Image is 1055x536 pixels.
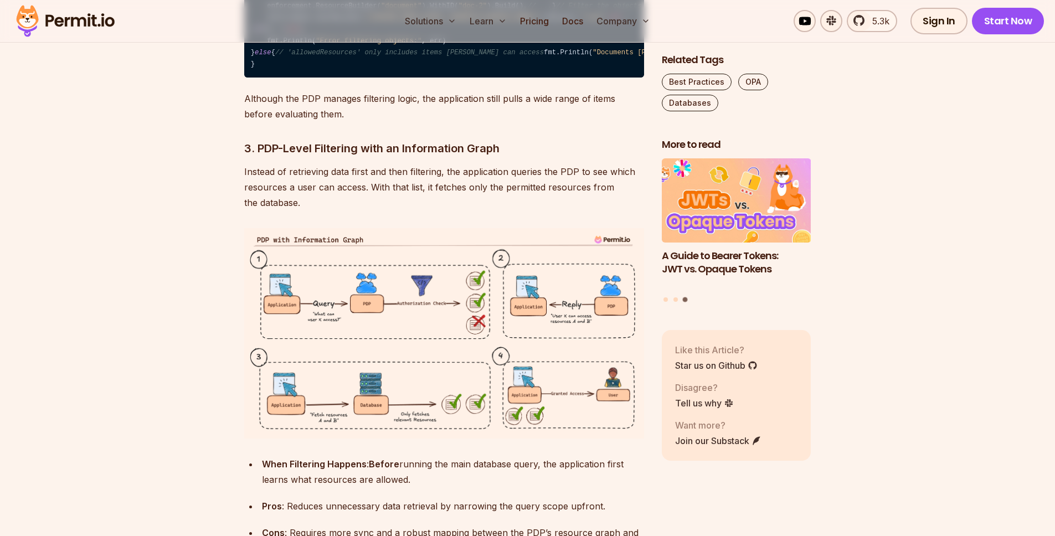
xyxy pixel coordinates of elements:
[675,418,761,431] p: Want more?
[592,10,655,32] button: Company
[244,91,644,122] p: Although the PDP manages filtering logic, the application still pulls a wide range of items befor...
[262,501,282,512] strong: Pros
[11,2,120,40] img: Permit logo
[675,343,758,356] p: Like this Article?
[369,458,399,470] strong: Before
[262,456,644,487] div: : running the main database query, the application first learns what resources are allowed.
[683,297,688,302] button: Go to slide 3
[516,10,553,32] a: Pricing
[275,49,544,56] span: // 'allowedResources' only includes items [PERSON_NAME] can access
[662,74,732,90] a: Best Practices
[662,158,811,243] img: A Guide to Bearer Tokens: JWT vs. Opaque Tokens
[662,249,811,276] h3: A Guide to Bearer Tokens: JWT vs. Opaque Tokens
[662,158,811,290] li: 3 of 3
[738,74,768,90] a: OPA
[662,95,718,111] a: Databases
[558,10,588,32] a: Docs
[662,158,811,303] div: Posts
[663,297,668,301] button: Go to slide 1
[847,10,897,32] a: 5.3k
[244,140,644,157] h3: 3. PDP-Level Filtering with an Information Graph
[255,49,271,56] span: else
[662,138,811,152] h2: More to read
[972,8,1044,34] a: Start Now
[675,396,734,409] a: Tell us why
[673,297,678,301] button: Go to slide 2
[400,10,461,32] button: Solutions
[675,380,734,394] p: Disagree?
[675,358,758,372] a: Star us on Github
[662,53,811,67] h2: Related Tags
[593,49,731,56] span: "Documents [PERSON_NAME] can see:"
[262,498,644,514] div: : Reduces unnecessary data retrieval by narrowing the query scope upfront.
[244,164,644,210] p: Instead of retrieving data first and then filtering, the application queries the PDP to see which...
[465,10,511,32] button: Learn
[262,458,367,470] strong: When Filtering Happens
[910,8,967,34] a: Sign In
[866,14,889,28] span: 5.3k
[675,434,761,447] a: Join our Substack
[662,158,811,290] a: A Guide to Bearer Tokens: JWT vs. Opaque TokensA Guide to Bearer Tokens: JWT vs. Opaque Tokens
[244,228,644,439] img: image - 2025-01-22T160417.926.png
